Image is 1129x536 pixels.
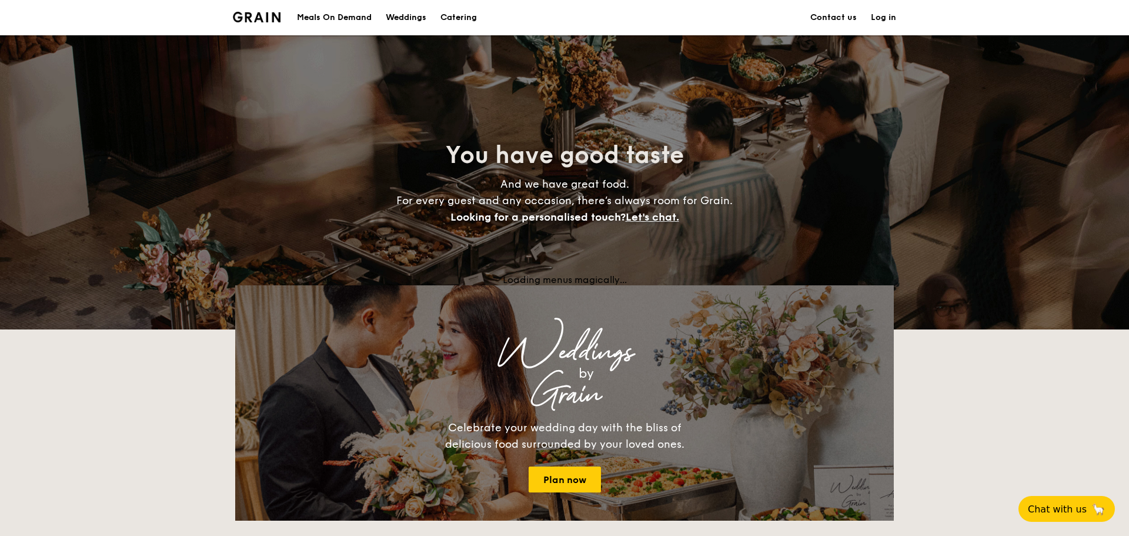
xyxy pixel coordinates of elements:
div: Grain [339,384,790,405]
div: Weddings [339,342,790,363]
img: Grain [233,12,280,22]
span: 🦙 [1091,502,1105,516]
div: by [382,363,790,384]
span: Let's chat. [626,211,679,224]
a: Plan now [529,467,601,492]
span: Chat with us [1028,504,1087,515]
a: Logotype [233,12,280,22]
div: Loading menus magically... [235,274,894,285]
div: Celebrate your wedding day with the bliss of delicious food surrounded by your loved ones. [432,420,697,452]
button: Chat with us🦙 [1018,496,1115,522]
